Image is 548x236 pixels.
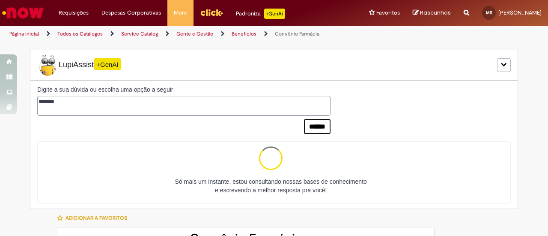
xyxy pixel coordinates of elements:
[94,58,121,70] span: +GenAI
[264,9,285,19] p: +GenAi
[376,9,400,17] span: Favoritos
[101,9,161,17] span: Despesas Corporativas
[43,177,499,194] p: Só mais um instante, estou consultando nossas bases de conhecimento e escrevendo a melhor respost...
[420,9,451,17] span: Rascunhos
[236,9,285,19] div: Padroniza
[174,9,187,17] span: More
[1,4,45,21] img: ServiceNow
[66,215,127,221] span: Adicionar a Favoritos
[37,54,59,76] img: Lupi
[57,209,132,227] button: Adicionar a Favoritos
[232,30,256,37] a: Benefícios
[30,50,518,81] div: LupiLupiAssist+GenAI
[176,30,213,37] a: Gente e Gestão
[498,9,542,16] span: [PERSON_NAME]
[9,30,39,37] a: Página inicial
[413,9,451,17] a: Rascunhos
[200,6,223,19] img: click_logo_yellow_360x200.png
[59,9,89,17] span: Requisições
[6,26,359,42] ul: Trilhas de página
[275,30,319,37] a: Convênio Farmácia
[121,30,158,37] a: Service Catalog
[57,30,103,37] a: Todos os Catálogos
[37,54,121,76] span: LupiAssist
[486,10,492,15] span: MS
[37,85,331,94] label: Digite a sua dúvida ou escolha uma opção a seguir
